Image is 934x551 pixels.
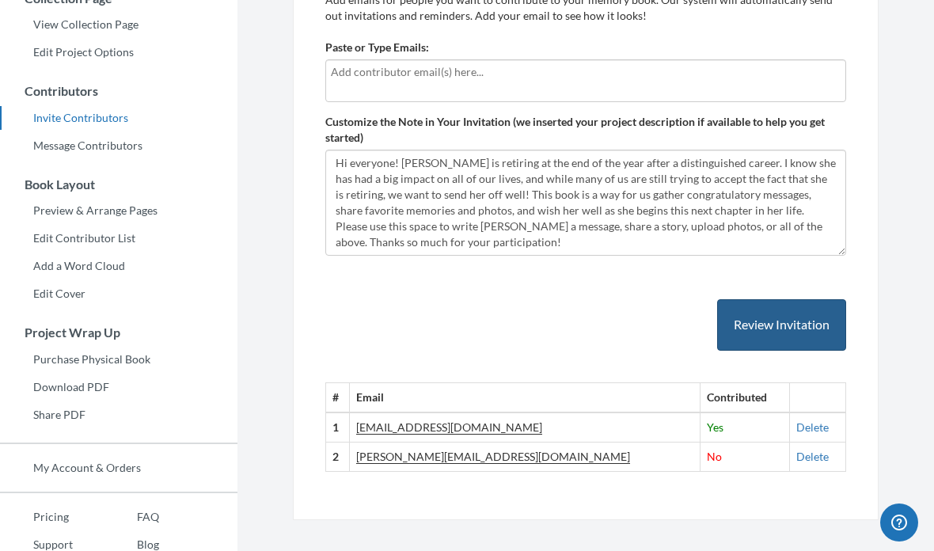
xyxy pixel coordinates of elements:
h3: Contributors [1,84,237,98]
h3: Book Layout [1,177,237,192]
th: Contributed [700,383,789,412]
th: 1 [326,412,350,442]
a: FAQ [104,505,159,529]
th: Email [350,383,700,412]
label: Paste or Type Emails: [325,40,429,55]
textarea: Hi everyone! [PERSON_NAME] is retiring at the end of the year after a distinguished career. I kno... [325,150,846,256]
a: Delete [796,450,829,463]
span: No [707,450,722,463]
h3: Project Wrap Up [1,325,237,340]
a: Delete [796,420,829,434]
button: Review Invitation [717,299,846,351]
th: # [326,383,350,412]
input: Add contributor email(s) here... [331,63,841,81]
span: Yes [707,420,723,434]
th: 2 [326,443,350,472]
iframe: Opens a widget where you can chat to one of our agents [880,503,918,543]
label: Customize the Note in Your Invitation (we inserted your project description if available to help ... [325,114,846,146]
